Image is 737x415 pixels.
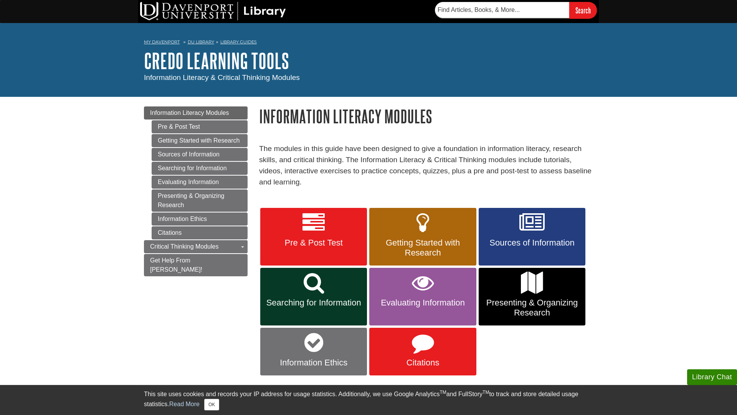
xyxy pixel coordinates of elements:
a: Sources of Information [479,208,585,266]
a: Information Ethics [152,212,248,226]
a: Searching for Information [152,162,248,175]
a: My Davenport [144,39,180,45]
div: This site uses cookies and records your IP address for usage statistics. Additionally, we use Goo... [144,390,593,410]
a: Citations [369,328,476,375]
a: Library Guides [220,39,257,45]
div: Guide Page Menu [144,106,248,276]
span: Searching for Information [266,298,361,308]
a: Get Help From [PERSON_NAME]! [144,254,248,276]
span: Getting Started with Research [375,238,470,258]
a: Evaluating Information [369,268,476,325]
a: Pre & Post Test [260,208,367,266]
a: DU Library [188,39,214,45]
img: DU Library [140,2,286,20]
a: Critical Thinking Modules [144,240,248,253]
a: Searching for Information [260,268,367,325]
sup: TM [440,390,446,395]
span: Pre & Post Test [266,238,361,248]
span: Citations [375,358,470,368]
span: Critical Thinking Modules [150,243,218,250]
span: Sources of Information [484,238,580,248]
button: Close [204,399,219,410]
a: Information Literacy Modules [144,106,248,120]
h1: Information Literacy Modules [259,106,593,126]
input: Search [569,2,597,18]
button: Library Chat [687,369,737,385]
a: Information Ethics [260,328,367,375]
span: Get Help From [PERSON_NAME]! [150,257,202,273]
span: Information Ethics [266,358,361,368]
a: Sources of Information [152,148,248,161]
input: Find Articles, Books, & More... [435,2,569,18]
a: Pre & Post Test [152,120,248,133]
a: Getting Started with Research [152,134,248,147]
span: Information Literacy & Critical Thinking Modules [144,73,300,81]
a: Evaluating Information [152,176,248,189]
form: Searches DU Library's articles, books, and more [435,2,597,18]
span: Presenting & Organizing Research [484,298,580,318]
a: Credo Learning Tools [144,49,289,73]
a: Read More [169,401,200,407]
a: Citations [152,226,248,239]
nav: breadcrumb [144,37,593,49]
a: Presenting & Organizing Research [152,189,248,212]
span: Information Literacy Modules [150,110,229,116]
sup: TM [483,390,489,395]
p: The modules in this guide have been designed to give a foundation in information literacy, resear... [259,143,593,188]
a: Getting Started with Research [369,208,476,266]
a: Presenting & Organizing Research [479,268,585,325]
span: Evaluating Information [375,298,470,308]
